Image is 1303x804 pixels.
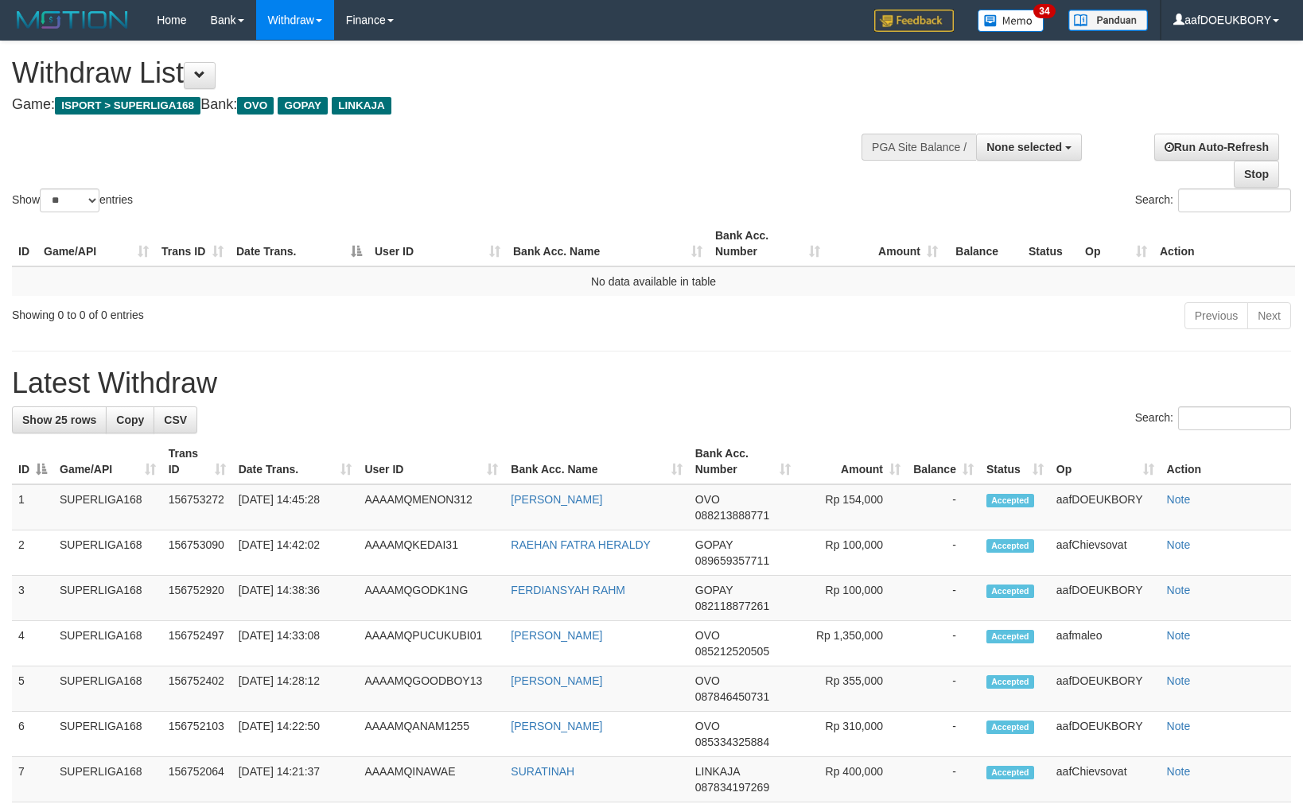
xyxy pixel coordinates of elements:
[53,484,162,530] td: SUPERLIGA168
[907,666,980,712] td: -
[511,584,625,596] a: FERDIANSYAH RAHM
[504,439,688,484] th: Bank Acc. Name: activate to sort column ascending
[12,666,53,712] td: 5
[232,576,359,621] td: [DATE] 14:38:36
[162,484,232,530] td: 156753272
[12,8,133,32] img: MOTION_logo.png
[695,720,720,732] span: OVO
[1033,4,1055,18] span: 34
[511,674,602,687] a: [PERSON_NAME]
[232,757,359,802] td: [DATE] 14:21:37
[12,530,53,576] td: 2
[232,621,359,666] td: [DATE] 14:33:08
[986,539,1034,553] span: Accepted
[1167,765,1191,778] a: Note
[907,757,980,802] td: -
[695,600,769,612] span: Copy 082118877261 to clipboard
[237,97,274,115] span: OVO
[980,439,1050,484] th: Status: activate to sort column ascending
[986,141,1062,153] span: None selected
[1022,221,1079,266] th: Status
[232,530,359,576] td: [DATE] 14:42:02
[1050,712,1161,757] td: aafDOEUKBORY
[907,712,980,757] td: -
[358,484,504,530] td: AAAAMQMENON312
[695,509,769,522] span: Copy 088213888771 to clipboard
[797,757,907,802] td: Rp 400,000
[978,10,1044,32] img: Button%20Memo.svg
[695,765,740,778] span: LINKAJA
[53,712,162,757] td: SUPERLIGA168
[1167,720,1191,732] a: Note
[53,439,162,484] th: Game/API: activate to sort column ascending
[1184,302,1248,329] a: Previous
[695,629,720,642] span: OVO
[709,221,827,266] th: Bank Acc. Number: activate to sort column ascending
[1247,302,1291,329] a: Next
[12,188,133,212] label: Show entries
[907,576,980,621] td: -
[358,757,504,802] td: AAAAMQINAWAE
[511,538,651,551] a: RAEHAN FATRA HERALDY
[53,621,162,666] td: SUPERLIGA168
[695,645,769,658] span: Copy 085212520505 to clipboard
[162,576,232,621] td: 156752920
[986,585,1034,598] span: Accepted
[511,720,602,732] a: [PERSON_NAME]
[1050,530,1161,576] td: aafChievsovat
[827,221,944,266] th: Amount: activate to sort column ascending
[332,97,391,115] span: LINKAJA
[232,712,359,757] td: [DATE] 14:22:50
[797,530,907,576] td: Rp 100,000
[53,576,162,621] td: SUPERLIGA168
[986,675,1034,689] span: Accepted
[12,621,53,666] td: 4
[1079,221,1153,266] th: Op: activate to sort column ascending
[797,666,907,712] td: Rp 355,000
[986,494,1034,507] span: Accepted
[106,406,154,433] a: Copy
[907,484,980,530] td: -
[986,766,1034,779] span: Accepted
[1167,493,1191,506] a: Note
[12,97,853,113] h4: Game: Bank:
[695,690,769,703] span: Copy 087846450731 to clipboard
[278,97,328,115] span: GOPAY
[358,712,504,757] td: AAAAMQANAM1255
[12,57,853,89] h1: Withdraw List
[37,221,155,266] th: Game/API: activate to sort column ascending
[40,188,99,212] select: Showentries
[1167,584,1191,596] a: Note
[1050,666,1161,712] td: aafDOEUKBORY
[154,406,197,433] a: CSV
[695,538,733,551] span: GOPAY
[368,221,507,266] th: User ID: activate to sort column ascending
[797,621,907,666] td: Rp 1,350,000
[511,493,602,506] a: [PERSON_NAME]
[986,720,1034,734] span: Accepted
[22,414,96,426] span: Show 25 rows
[162,712,232,757] td: 156752103
[358,576,504,621] td: AAAAMQGODK1NG
[155,221,230,266] th: Trans ID: activate to sort column ascending
[907,621,980,666] td: -
[12,439,53,484] th: ID: activate to sort column descending
[695,674,720,687] span: OVO
[116,414,144,426] span: Copy
[689,439,798,484] th: Bank Acc. Number: activate to sort column ascending
[1050,439,1161,484] th: Op: activate to sort column ascending
[797,439,907,484] th: Amount: activate to sort column ascending
[695,736,769,748] span: Copy 085334325884 to clipboard
[1161,439,1291,484] th: Action
[1050,484,1161,530] td: aafDOEUKBORY
[1178,406,1291,430] input: Search:
[1135,188,1291,212] label: Search:
[797,712,907,757] td: Rp 310,000
[232,484,359,530] td: [DATE] 14:45:28
[1154,134,1279,161] a: Run Auto-Refresh
[358,439,504,484] th: User ID: activate to sort column ascending
[797,484,907,530] td: Rp 154,000
[55,97,200,115] span: ISPORT > SUPERLIGA168
[232,439,359,484] th: Date Trans.: activate to sort column ascending
[12,367,1291,399] h1: Latest Withdraw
